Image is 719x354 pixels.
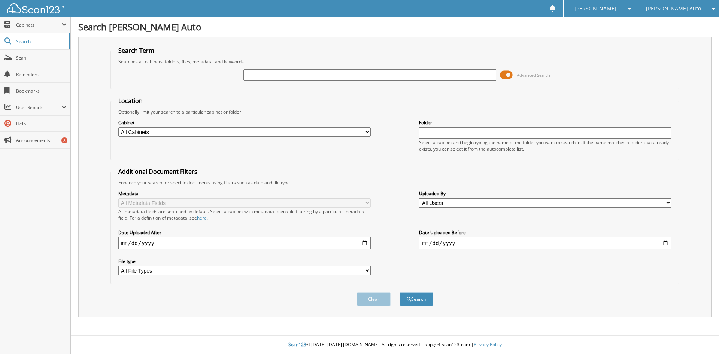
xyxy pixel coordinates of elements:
[16,137,67,143] span: Announcements
[288,341,306,348] span: Scan123
[118,190,371,197] label: Metadata
[517,72,550,78] span: Advanced Search
[419,139,671,152] div: Select a cabinet and begin typing the name of the folder you want to search in. If the name match...
[118,258,371,264] label: File type
[115,58,676,65] div: Searches all cabinets, folders, files, metadata, and keywords
[682,318,719,354] iframe: Chat Widget
[16,55,67,61] span: Scan
[474,341,502,348] a: Privacy Policy
[357,292,391,306] button: Clear
[61,137,67,143] div: 8
[115,167,201,176] legend: Additional Document Filters
[574,6,616,11] span: [PERSON_NAME]
[16,22,61,28] span: Cabinets
[646,6,701,11] span: [PERSON_NAME] Auto
[115,46,158,55] legend: Search Term
[7,3,64,13] img: scan123-logo-white.svg
[118,237,371,249] input: start
[118,119,371,126] label: Cabinet
[115,97,146,105] legend: Location
[115,179,676,186] div: Enhance your search for specific documents using filters such as date and file type.
[419,119,671,126] label: Folder
[16,71,67,78] span: Reminders
[118,229,371,236] label: Date Uploaded After
[118,208,371,221] div: All metadata fields are searched by default. Select a cabinet with metadata to enable filtering b...
[400,292,433,306] button: Search
[16,88,67,94] span: Bookmarks
[419,229,671,236] label: Date Uploaded Before
[78,21,712,33] h1: Search [PERSON_NAME] Auto
[419,190,671,197] label: Uploaded By
[115,109,676,115] div: Optionally limit your search to a particular cabinet or folder
[71,336,719,354] div: © [DATE]-[DATE] [DOMAIN_NAME]. All rights reserved | appg04-scan123-com |
[16,121,67,127] span: Help
[16,104,61,111] span: User Reports
[419,237,671,249] input: end
[197,215,207,221] a: here
[16,38,66,45] span: Search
